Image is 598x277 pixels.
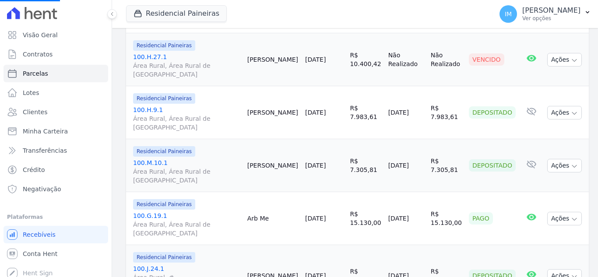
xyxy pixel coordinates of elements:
td: [PERSON_NAME] [244,86,302,139]
a: Parcelas [4,65,108,82]
span: Minha Carteira [23,127,68,136]
span: Parcelas [23,69,48,78]
td: R$ 15.130,00 [346,192,384,245]
span: Área Rural, Área Rural de [GEOGRAPHIC_DATA] [133,167,240,185]
td: [PERSON_NAME] [244,33,302,86]
button: Residencial Paineiras [126,5,227,22]
a: [DATE] [305,162,326,169]
td: [PERSON_NAME] [244,139,302,192]
td: R$ 7.305,81 [346,139,384,192]
div: Vencido [469,53,504,66]
button: Ações [547,53,582,67]
button: Ações [547,212,582,225]
span: Residencial Paineiras [133,252,195,263]
span: Clientes [23,108,47,116]
a: Negativação [4,180,108,198]
a: 100.H.9.1Área Rural, Área Rural de [GEOGRAPHIC_DATA] [133,105,240,132]
span: Recebíveis [23,230,56,239]
span: Lotes [23,88,39,97]
a: Visão Geral [4,26,108,44]
span: Crédito [23,165,45,174]
span: Transferências [23,146,67,155]
td: [DATE] [385,86,427,139]
span: Área Rural, Área Rural de [GEOGRAPHIC_DATA] [133,61,240,79]
a: Crédito [4,161,108,179]
button: Ações [547,106,582,119]
a: 100.H.27.1Área Rural, Área Rural de [GEOGRAPHIC_DATA] [133,53,240,79]
span: Residencial Paineiras [133,93,195,104]
td: Não Realizado [385,33,427,86]
button: IM [PERSON_NAME] Ver opções [492,2,598,26]
td: [DATE] [385,192,427,245]
a: [DATE] [305,56,326,63]
td: Não Realizado [427,33,465,86]
p: [PERSON_NAME] [522,6,580,15]
td: [DATE] [385,139,427,192]
span: IM [505,11,512,17]
a: [DATE] [305,215,326,222]
a: 100.G.19.1Área Rural, Área Rural de [GEOGRAPHIC_DATA] [133,211,240,238]
a: Lotes [4,84,108,102]
div: Depositado [469,106,516,119]
span: Residencial Paineiras [133,40,195,51]
td: R$ 7.983,61 [427,86,465,139]
p: Ver opções [522,15,580,22]
a: 100.M.10.1Área Rural, Área Rural de [GEOGRAPHIC_DATA] [133,158,240,185]
td: R$ 15.130,00 [427,192,465,245]
td: R$ 10.400,42 [346,33,384,86]
button: Ações [547,159,582,172]
span: Conta Hent [23,249,57,258]
span: Residencial Paineiras [133,146,195,157]
td: R$ 7.305,81 [427,139,465,192]
a: Transferências [4,142,108,159]
span: Visão Geral [23,31,58,39]
a: Clientes [4,103,108,121]
td: R$ 7.983,61 [346,86,384,139]
a: Minha Carteira [4,123,108,140]
a: Contratos [4,46,108,63]
div: Pago [469,212,493,224]
div: Depositado [469,159,516,172]
td: Arb Me [244,192,302,245]
span: Contratos [23,50,53,59]
span: Área Rural, Área Rural de [GEOGRAPHIC_DATA] [133,220,240,238]
span: Residencial Paineiras [133,199,195,210]
span: Negativação [23,185,61,193]
a: [DATE] [305,109,326,116]
a: Conta Hent [4,245,108,263]
div: Plataformas [7,212,105,222]
span: Área Rural, Área Rural de [GEOGRAPHIC_DATA] [133,114,240,132]
a: Recebíveis [4,226,108,243]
